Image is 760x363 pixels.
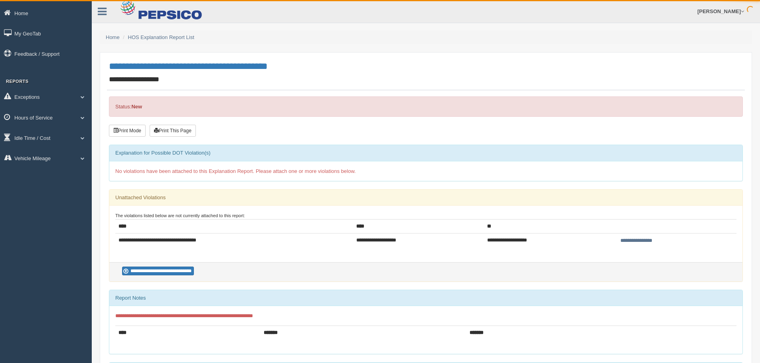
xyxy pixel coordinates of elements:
[109,190,742,206] div: Unattached Violations
[109,290,742,306] div: Report Notes
[109,125,146,137] button: Print Mode
[109,96,743,117] div: Status:
[115,168,356,174] span: No violations have been attached to this Explanation Report. Please attach one or more violations...
[128,34,194,40] a: HOS Explanation Report List
[106,34,120,40] a: Home
[150,125,196,137] button: Print This Page
[109,145,742,161] div: Explanation for Possible DOT Violation(s)
[115,213,245,218] small: The violations listed below are not currently attached to this report:
[131,104,142,110] strong: New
